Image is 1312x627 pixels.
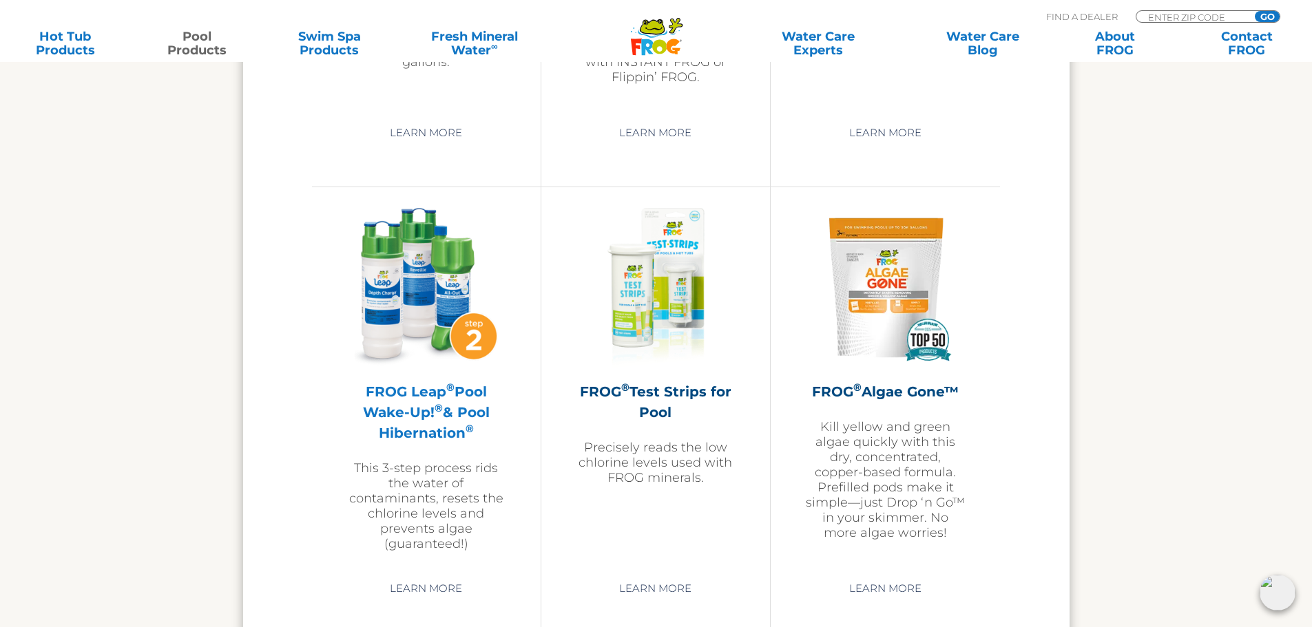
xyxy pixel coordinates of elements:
[146,30,249,57] a: PoolProducts
[603,576,707,601] a: Learn More
[931,30,1034,57] a: Water CareBlog
[805,208,966,566] a: FROG®Algae Gone™Kill yellow and green algae quickly with this dry, concentrated, copper-based for...
[374,576,478,601] a: Learn More
[14,30,116,57] a: Hot TubProducts
[1255,11,1280,22] input: GO
[346,208,506,566] a: FROG Leap®Pool Wake-Up!®& Pool Hibernation®This 3-step process rids the water of contaminants, re...
[735,30,902,57] a: Water CareExperts
[576,440,736,485] p: Precisely reads the low chlorine levels used with FROG minerals.
[805,419,966,540] p: Kill yellow and green algae quickly with this dry, concentrated, copper-based formula. Prefilled ...
[1196,30,1298,57] a: ContactFROG
[1046,10,1118,23] p: Find A Dealer
[346,381,506,443] h2: FROG Leap Pool Wake-Up! & Pool Hibernation
[1063,30,1166,57] a: AboutFROG
[621,381,629,394] sup: ®
[805,381,966,402] h2: FROG Algae Gone™
[446,381,455,394] sup: ®
[435,401,443,414] sup: ®
[346,460,506,551] p: This 3-step process rids the water of contaminants, resets the chlorine levels and prevents algae...
[346,208,506,368] img: leap-wake-up-hibernate-featured-img-v2-300x300.png
[833,576,937,601] a: Learn More
[410,30,539,57] a: Fresh MineralWater∞
[833,120,937,145] a: Learn More
[853,381,862,394] sup: ®
[466,422,474,435] sup: ®
[603,120,707,145] a: Learn More
[576,208,736,566] a: FROG®Test Strips for PoolPrecisely reads the low chlorine levels used with FROG minerals.
[491,41,498,52] sup: ∞
[374,120,478,145] a: Learn More
[278,30,381,57] a: Swim SpaProducts
[576,381,736,423] h2: FROG Test Strips for Pool
[1147,11,1240,23] input: Zip Code Form
[806,208,966,368] img: ALGAE-GONE-30K-FRONTVIEW-FORM_PSN.webp
[1260,575,1295,610] img: openIcon
[576,208,736,368] img: test-strips-pool-featured-img-v2-300x300.png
